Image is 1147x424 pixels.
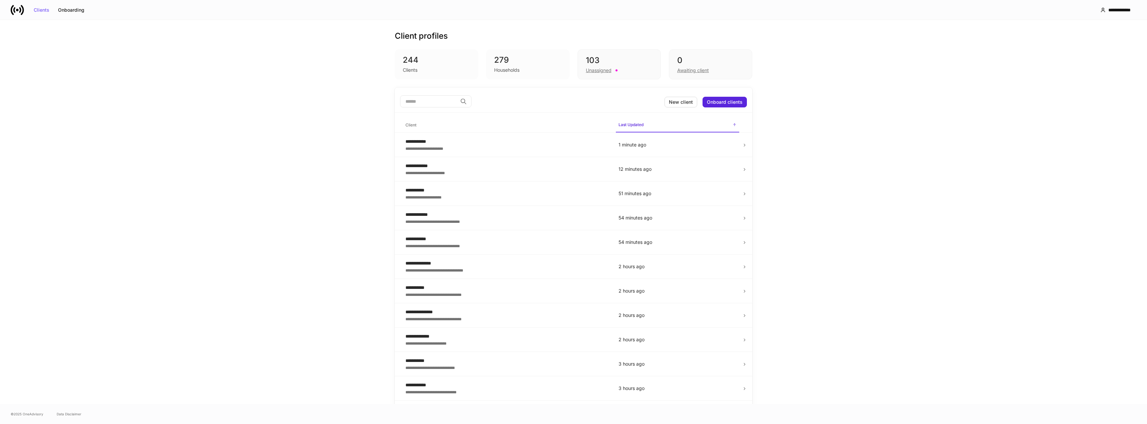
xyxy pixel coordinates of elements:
[619,288,737,294] p: 2 hours ago
[403,55,470,65] div: 244
[616,118,739,132] span: Last Updated
[403,118,611,132] span: Client
[395,31,448,41] h3: Client profiles
[29,5,54,15] button: Clients
[619,312,737,319] p: 2 hours ago
[11,411,43,417] span: © 2025 OneAdvisory
[669,100,693,104] div: New client
[34,8,49,12] div: Clients
[494,55,561,65] div: 279
[619,263,737,270] p: 2 hours ago
[669,49,752,79] div: 0Awaiting client
[494,67,519,73] div: Households
[619,141,737,148] p: 1 minute ago
[619,121,644,128] h6: Last Updated
[405,122,416,128] h6: Client
[619,190,737,197] p: 51 minutes ago
[578,49,661,79] div: 103Unassigned
[57,411,81,417] a: Data Disclaimer
[619,361,737,367] p: 3 hours ago
[54,5,89,15] button: Onboarding
[619,239,737,246] p: 54 minutes ago
[619,166,737,172] p: 12 minutes ago
[677,55,744,66] div: 0
[665,97,697,107] button: New client
[619,336,737,343] p: 2 hours ago
[703,97,747,107] button: Onboard clients
[619,215,737,221] p: 54 minutes ago
[677,67,709,74] div: Awaiting client
[586,67,612,74] div: Unassigned
[586,55,653,66] div: 103
[707,100,743,104] div: Onboard clients
[58,8,84,12] div: Onboarding
[619,385,737,392] p: 3 hours ago
[403,67,417,73] div: Clients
